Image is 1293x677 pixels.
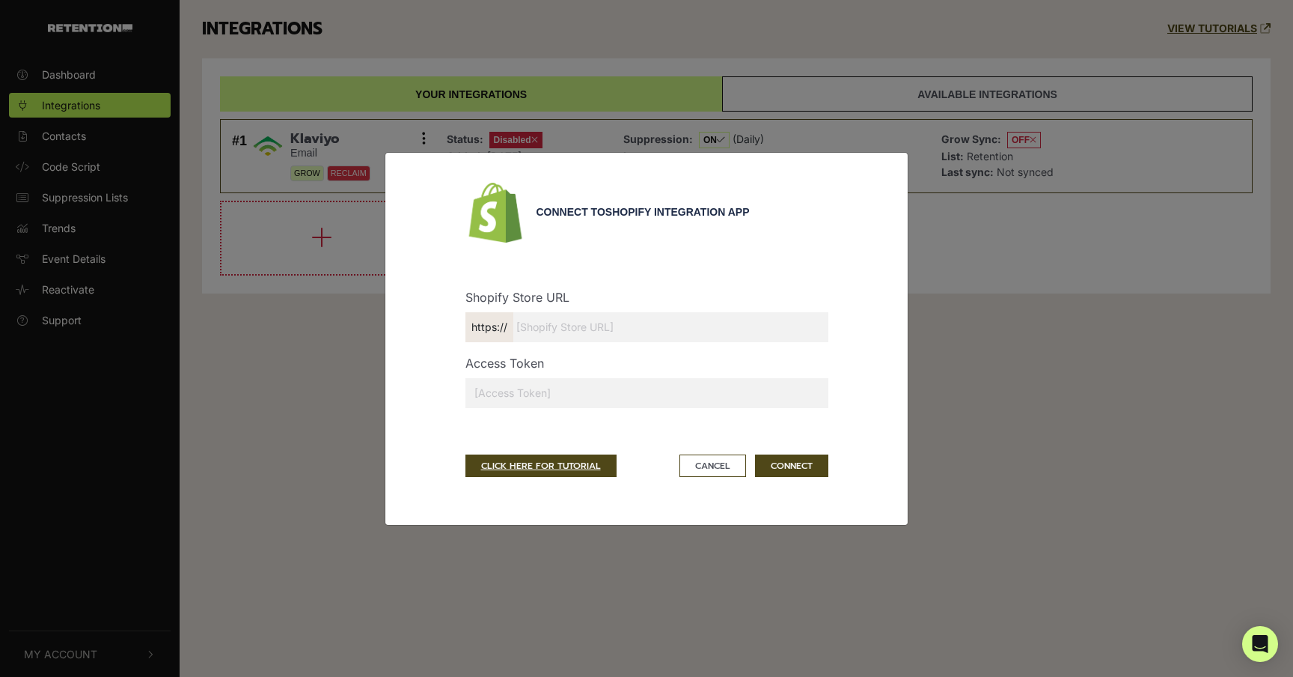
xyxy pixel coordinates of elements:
[465,312,513,342] span: https://
[465,183,525,243] img: Shopify Integration App
[465,288,569,306] label: Shopify Store URL
[465,312,828,342] input: [Shopify Store URL]
[537,204,828,220] div: Connect to
[1242,626,1278,662] div: Open Intercom Messenger
[605,206,750,218] span: Shopify Integration App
